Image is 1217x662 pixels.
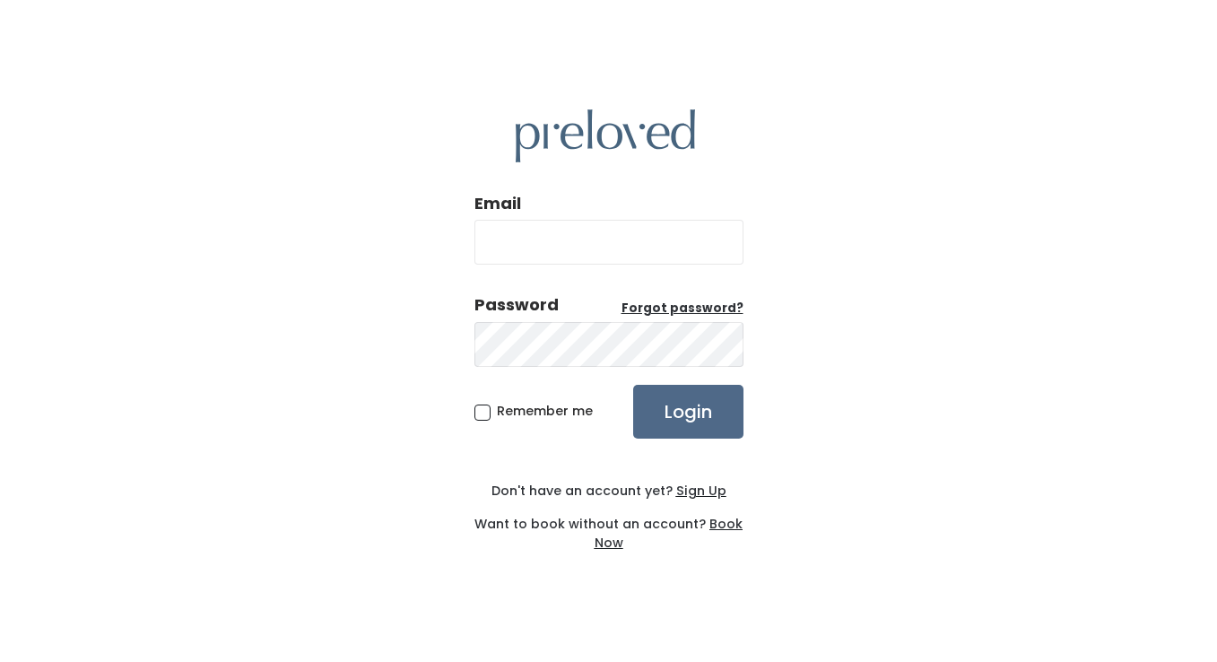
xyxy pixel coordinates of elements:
a: Sign Up [673,482,726,500]
u: Forgot password? [622,300,743,317]
label: Email [474,192,521,215]
div: Password [474,293,559,317]
a: Forgot password? [622,300,743,318]
u: Sign Up [676,482,726,500]
div: Want to book without an account? [474,501,743,553]
input: Login [633,385,743,439]
span: Remember me [497,402,593,420]
a: Book Now [595,515,743,552]
img: preloved logo [516,109,695,162]
div: Don't have an account yet? [474,482,743,501]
